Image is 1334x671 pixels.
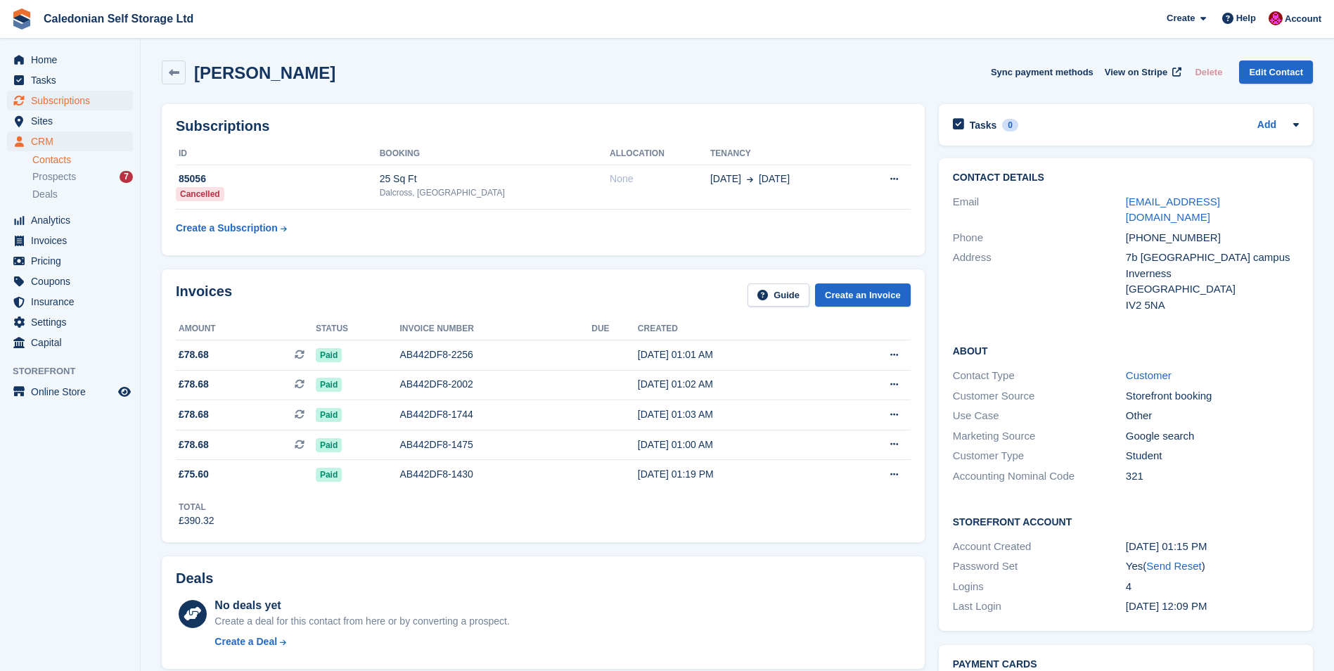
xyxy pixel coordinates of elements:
[953,250,1126,313] div: Address
[400,347,592,362] div: AB442DF8-2256
[1269,11,1283,25] img: Donald Mathieson
[31,251,115,271] span: Pricing
[1189,60,1228,84] button: Delete
[31,91,115,110] span: Subscriptions
[7,231,133,250] a: menu
[13,364,140,378] span: Storefront
[953,579,1126,595] div: Logins
[7,312,133,332] a: menu
[1146,560,1201,572] a: Send Reset
[32,170,76,184] span: Prospects
[380,186,610,199] div: Dalcross, [GEOGRAPHIC_DATA]
[610,172,710,186] div: None
[31,312,115,332] span: Settings
[638,407,834,422] div: [DATE] 01:03 AM
[400,467,592,482] div: AB442DF8-1430
[1236,11,1256,25] span: Help
[400,407,592,422] div: AB442DF8-1744
[32,187,133,202] a: Deals
[32,153,133,167] a: Contacts
[179,347,209,362] span: £78.68
[953,230,1126,246] div: Phone
[176,221,278,236] div: Create a Subscription
[31,70,115,90] span: Tasks
[1126,539,1299,555] div: [DATE] 01:15 PM
[638,347,834,362] div: [DATE] 01:01 AM
[380,143,610,165] th: Booking
[316,348,342,362] span: Paid
[7,70,133,90] a: menu
[176,318,316,340] th: Amount
[953,539,1126,555] div: Account Created
[7,333,133,352] a: menu
[176,172,380,186] div: 85056
[1167,11,1195,25] span: Create
[953,343,1299,357] h2: About
[953,448,1126,464] div: Customer Type
[214,614,509,629] div: Create a deal for this contact from here or by converting a prospect.
[31,231,115,250] span: Invoices
[953,428,1126,445] div: Marketing Source
[970,119,997,132] h2: Tasks
[1126,579,1299,595] div: 4
[953,408,1126,424] div: Use Case
[179,467,209,482] span: £75.60
[31,333,115,352] span: Capital
[400,318,592,340] th: Invoice number
[991,60,1094,84] button: Sync payment methods
[1126,298,1299,314] div: IV2 5NA
[38,7,199,30] a: Caledonian Self Storage Ltd
[214,597,509,614] div: No deals yet
[953,194,1126,226] div: Email
[176,215,287,241] a: Create a Subscription
[31,382,115,402] span: Online Store
[1002,119,1018,132] div: 0
[31,111,115,131] span: Sites
[1126,428,1299,445] div: Google search
[638,318,834,340] th: Created
[31,292,115,312] span: Insurance
[1126,408,1299,424] div: Other
[176,143,380,165] th: ID
[1126,281,1299,298] div: [GEOGRAPHIC_DATA]
[316,408,342,422] span: Paid
[7,292,133,312] a: menu
[176,283,232,307] h2: Invoices
[1099,60,1184,84] a: View on Stripe
[7,382,133,402] a: menu
[953,468,1126,485] div: Accounting Nominal Code
[1126,196,1220,224] a: [EMAIL_ADDRESS][DOMAIN_NAME]
[116,383,133,400] a: Preview store
[1143,560,1205,572] span: ( )
[176,570,213,587] h2: Deals
[638,467,834,482] div: [DATE] 01:19 PM
[179,437,209,452] span: £78.68
[759,172,790,186] span: [DATE]
[638,437,834,452] div: [DATE] 01:00 AM
[32,170,133,184] a: Prospects 7
[1126,266,1299,282] div: Inverness
[1126,468,1299,485] div: 321
[710,172,741,186] span: [DATE]
[214,634,277,649] div: Create a Deal
[7,132,133,151] a: menu
[316,468,342,482] span: Paid
[748,283,809,307] a: Guide
[31,210,115,230] span: Analytics
[120,171,133,183] div: 7
[400,377,592,392] div: AB442DF8-2002
[1126,600,1207,612] time: 2025-05-20 11:09:39 UTC
[1126,230,1299,246] div: [PHONE_NUMBER]
[32,188,58,201] span: Deals
[7,50,133,70] a: menu
[1126,558,1299,575] div: Yes
[610,143,710,165] th: Allocation
[316,438,342,452] span: Paid
[953,659,1299,670] h2: Payment cards
[7,111,133,131] a: menu
[1285,12,1321,26] span: Account
[1126,388,1299,404] div: Storefront booking
[400,437,592,452] div: AB442DF8-1475
[591,318,638,340] th: Due
[176,187,224,201] div: Cancelled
